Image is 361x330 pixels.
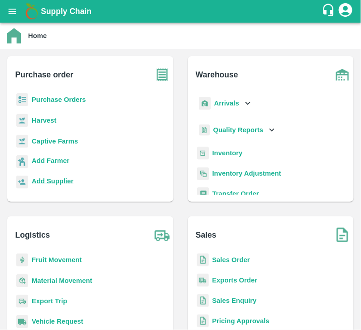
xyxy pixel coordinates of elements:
img: fruit [16,253,28,267]
img: material [16,274,28,287]
a: Sales Enquiry [212,297,257,304]
img: warehouse [331,63,354,86]
img: truck [151,224,173,246]
a: Fruit Movement [32,256,82,263]
img: farmer [16,155,28,168]
div: customer-support [322,3,337,19]
img: home [7,28,21,43]
b: Warehouse [196,68,238,81]
div: Quality Reports [197,121,277,139]
a: Inventory Adjustment [212,170,281,177]
a: Add Supplier [32,176,73,188]
a: Harvest [32,117,56,124]
b: Arrivals [214,100,239,107]
img: harvest [16,114,28,127]
a: Pricing Approvals [212,317,270,325]
img: purchase [151,63,173,86]
b: Sales [196,229,217,241]
b: Purchase order [15,68,73,81]
a: Purchase Orders [32,96,86,103]
div: Arrivals [197,93,253,114]
b: Supply Chain [41,7,91,16]
img: harvest [16,134,28,148]
a: Inventory [212,149,243,157]
img: supplier [16,176,28,189]
img: sales [197,253,209,267]
img: delivery [16,295,28,308]
img: sales [197,294,209,307]
a: Sales Order [212,256,250,263]
img: whInventory [197,147,209,160]
a: Exports Order [212,277,258,284]
a: Transfer Order [212,190,259,197]
img: qualityReport [199,124,210,136]
img: whArrival [199,97,211,110]
a: Add Farmer [32,156,69,168]
img: inventory [197,167,209,180]
img: soSales [331,224,354,246]
b: Add Supplier [32,177,73,185]
b: Quality Reports [213,126,264,134]
img: logo [23,2,41,20]
b: Add Farmer [32,157,69,164]
button: open drawer [2,1,23,22]
img: reciept [16,93,28,106]
div: account of current user [337,2,354,21]
b: Home [28,32,47,39]
img: vehicle [16,315,28,328]
a: Supply Chain [41,5,322,18]
a: Captive Farms [32,138,78,145]
a: Export Trip [32,297,67,305]
img: sales [197,315,209,328]
a: Vehicle Request [32,318,83,325]
b: Logistics [15,229,50,241]
a: Material Movement [32,277,92,284]
img: shipments [197,274,209,287]
img: whTransfer [197,187,209,201]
